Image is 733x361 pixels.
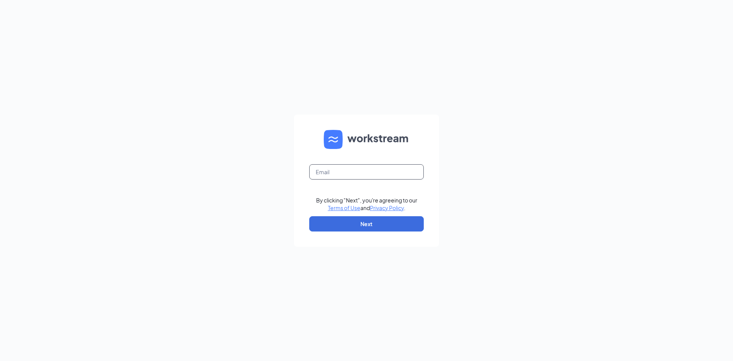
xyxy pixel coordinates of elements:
[309,164,424,180] input: Email
[309,216,424,231] button: Next
[370,204,404,211] a: Privacy Policy
[328,204,360,211] a: Terms of Use
[324,130,409,149] img: WS logo and Workstream text
[316,196,417,212] div: By clicking "Next", you're agreeing to our and .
